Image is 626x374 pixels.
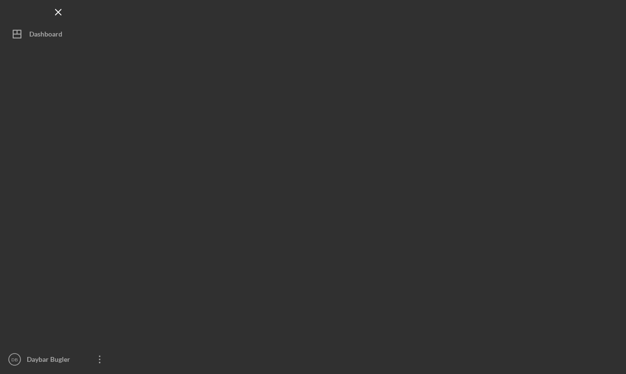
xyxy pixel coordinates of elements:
div: Dashboard [29,24,62,46]
button: DBDaybar Bugler [5,350,112,369]
text: DB [11,357,18,362]
div: Daybar Bugler [24,350,88,372]
button: Dashboard [5,24,112,44]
